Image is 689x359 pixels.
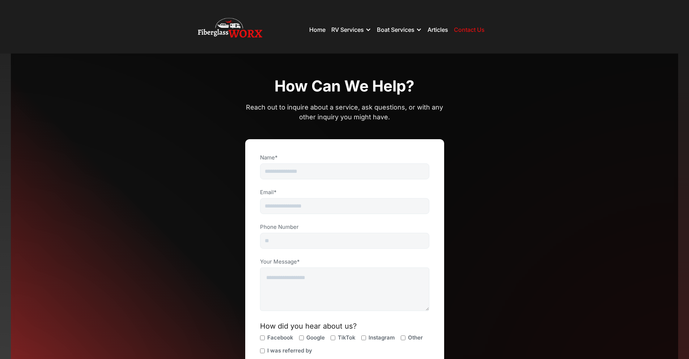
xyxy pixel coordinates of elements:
label: Email* [260,189,429,196]
input: TikTok [331,336,335,340]
label: Name* [260,154,429,161]
p: Reach out to inquire about a service, ask questions, or with any other inquiry you might have. [245,102,444,122]
div: RV Services [331,26,364,33]
label: Your Message* [260,258,429,265]
div: Boat Services [377,26,414,33]
div: RV Services [331,19,371,40]
div: Boat Services [377,19,422,40]
input: I was referred by [260,349,265,353]
span: I was referred by [267,347,312,354]
span: Google [306,334,325,341]
span: TikTok [338,334,356,341]
span: Other [408,334,423,341]
input: Other [401,336,405,340]
a: Home [309,26,326,33]
div: How did you hear about us? [260,322,429,330]
span: Facebook [267,334,293,341]
h1: How can we help? [275,77,414,96]
input: Facebook [260,336,265,340]
label: Phone Number [260,223,429,231]
a: Articles [428,26,448,33]
input: Google [299,336,304,340]
input: Instagram [361,336,366,340]
span: Instagram [369,334,395,341]
a: Contact Us [454,26,485,33]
